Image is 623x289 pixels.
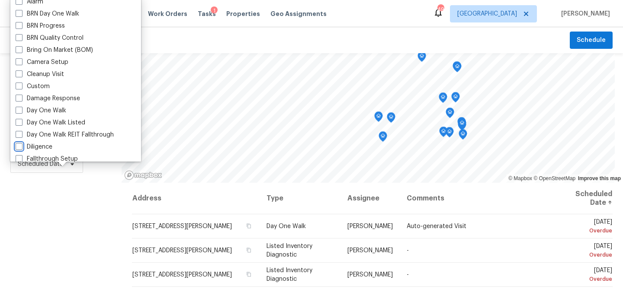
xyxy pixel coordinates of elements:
div: Map marker [417,51,426,65]
button: Copy Address [245,222,253,230]
div: 1 [211,6,218,15]
th: Address [132,183,260,214]
div: Map marker [445,127,454,140]
span: [DATE] [558,219,612,235]
span: [STREET_ADDRESS][PERSON_NAME] [132,272,232,278]
label: Diligence [16,143,52,151]
th: Type [260,183,340,214]
span: Work Orders [148,10,187,18]
div: Overdue [558,226,612,235]
a: Improve this map [578,175,621,181]
span: [STREET_ADDRESS][PERSON_NAME] [132,223,232,229]
label: Day One Walk Listed [16,118,85,127]
span: Scheduled Date [18,160,63,168]
div: Map marker [439,92,447,106]
span: Listed Inventory Diagnostic [267,243,312,258]
canvas: Map [122,53,615,183]
button: Schedule [570,32,613,49]
span: Properties [226,10,260,18]
button: Copy Address [245,270,253,278]
span: [DATE] [558,243,612,259]
label: Damage Response [16,94,80,103]
span: Day One Walk [267,223,306,229]
th: Comments [400,183,551,214]
a: Mapbox homepage [124,170,162,180]
label: Bring On Market (BOM) [16,46,93,54]
label: Day One Walk REIT Fallthrough [16,130,114,139]
span: [GEOGRAPHIC_DATA] [457,10,517,18]
label: Cleanup Visit [16,70,64,79]
div: 49 [437,5,443,14]
div: Map marker [446,108,454,121]
span: [PERSON_NAME] [347,248,393,254]
div: Overdue [558,251,612,259]
div: Map marker [453,62,462,75]
span: - [407,272,409,278]
button: Copy Address [245,246,253,254]
div: Map marker [459,129,467,143]
a: OpenStreetMap [533,175,575,181]
label: BRN Quality Control [16,34,83,42]
div: Map marker [387,112,395,126]
div: Map marker [379,131,387,145]
div: Map marker [453,61,461,75]
label: BRN Progress [16,22,65,30]
th: Scheduled Date ↑ [551,183,613,214]
label: BRN Day One Walk [16,10,79,18]
div: Map marker [439,127,448,140]
span: [STREET_ADDRESS][PERSON_NAME] [132,248,232,254]
span: Geo Assignments [270,10,327,18]
label: Camera Setup [16,58,68,67]
label: Custom [16,82,50,91]
th: Assignee [340,183,400,214]
span: Auto-generated Visit [407,223,466,229]
span: - [407,248,409,254]
span: [PERSON_NAME] [558,10,610,18]
span: [DATE] [558,267,612,283]
span: Listed Inventory Diagnostic [267,267,312,282]
label: Day One Walk [16,106,66,115]
div: Map marker [374,111,383,125]
a: Mapbox [508,175,532,181]
label: Fallthrough Setup [16,155,78,163]
div: Map marker [451,92,460,105]
span: [PERSON_NAME] [347,223,393,229]
span: Schedule [577,35,606,46]
span: Tasks [198,11,216,17]
div: Map marker [457,117,466,130]
div: Map marker [458,118,466,132]
div: Overdue [558,275,612,283]
span: [PERSON_NAME] [347,272,393,278]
